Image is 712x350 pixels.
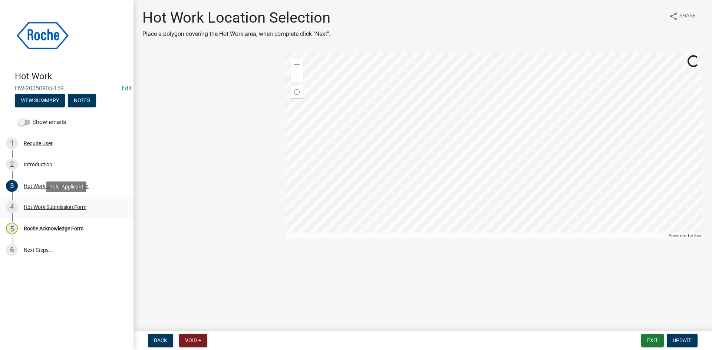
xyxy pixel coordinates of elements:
[291,86,303,98] div: Find my location
[15,85,119,92] span: HW-20250905-159
[24,141,53,146] div: Require User
[24,204,86,210] div: Hot Work Submission Form
[15,71,128,82] h4: Hot Work
[291,71,303,83] div: Zoom out
[6,244,18,256] div: 6
[6,223,18,234] div: 5
[122,85,132,92] wm-modal-confirm: Edit Application Number
[46,181,86,192] div: Role: Applicant
[673,337,692,343] span: Update
[15,94,65,107] button: View Summary
[142,9,330,27] h1: Hot Work Location Selection
[68,94,96,107] button: Notes
[185,337,197,343] span: Void
[122,85,132,92] a: Edit
[148,334,173,347] button: Back
[24,226,83,231] div: Roche Acknowledge Form
[291,59,303,71] div: Zoom in
[641,334,664,347] button: Exit
[154,337,167,343] span: Back
[6,201,18,213] div: 4
[18,118,66,127] label: Show emails
[6,180,18,192] div: 3
[15,98,65,104] wm-modal-confirm: Summary
[663,9,702,23] button: shareShare
[679,12,696,21] span: Share
[669,12,678,21] i: share
[667,233,703,239] div: Powered by
[6,159,18,170] div: 2
[15,8,70,63] img: Roche
[179,334,207,347] button: Void
[142,30,330,39] p: Place a polygon covering the Hot Work area, when complete click "Next".
[68,98,96,104] wm-modal-confirm: Notes
[694,233,701,238] a: Esri
[24,162,52,167] div: Introduction
[24,183,89,189] div: Hot Work Location Selection
[667,334,698,347] button: Update
[6,137,18,149] div: 1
